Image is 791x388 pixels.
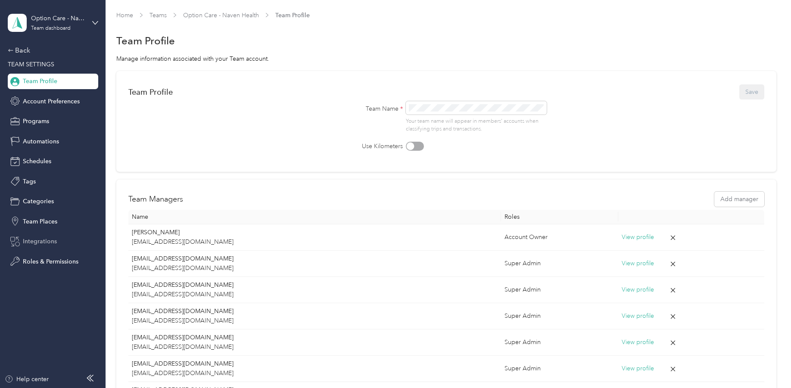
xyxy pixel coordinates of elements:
button: View profile [622,233,654,242]
th: Roles [501,210,619,224]
p: [EMAIL_ADDRESS][DOMAIN_NAME] [132,264,498,273]
span: Team Places [23,217,57,226]
th: Name [128,210,501,224]
button: Help center [5,375,49,384]
div: Team Profile [128,87,173,96]
p: [EMAIL_ADDRESS][DOMAIN_NAME] [132,254,498,264]
button: View profile [622,338,654,347]
div: Back [8,45,94,56]
span: Categories [23,197,54,206]
div: Super Admin [504,285,615,295]
div: Super Admin [504,364,615,373]
span: Team Profile [23,77,57,86]
p: [EMAIL_ADDRESS][DOMAIN_NAME] [132,359,498,369]
span: TEAM SETTINGS [8,61,54,68]
p: [EMAIL_ADDRESS][DOMAIN_NAME] [132,280,498,290]
span: Account Preferences [23,97,80,106]
label: Team Name [326,104,403,113]
iframe: Everlance-gr Chat Button Frame [743,340,791,388]
span: Programs [23,117,49,126]
a: Option Care - Naven Health [183,12,259,19]
span: Automations [23,137,59,146]
p: [EMAIL_ADDRESS][DOMAIN_NAME] [132,369,498,378]
p: [EMAIL_ADDRESS][DOMAIN_NAME] [132,342,498,352]
div: Option Care - Naven Health [31,14,85,23]
span: Tags [23,177,36,186]
p: [EMAIL_ADDRESS][DOMAIN_NAME] [132,316,498,326]
button: View profile [622,259,654,268]
button: View profile [622,311,654,321]
p: [PERSON_NAME] [132,228,498,237]
p: [EMAIL_ADDRESS][DOMAIN_NAME] [132,237,498,247]
div: Super Admin [504,259,615,268]
button: View profile [622,285,654,295]
div: Team dashboard [31,26,71,31]
button: View profile [622,364,654,373]
span: Roles & Permissions [23,257,78,266]
p: [EMAIL_ADDRESS][DOMAIN_NAME] [132,333,498,342]
h2: Team Managers [128,193,183,205]
span: Integrations [23,237,57,246]
p: Your team name will appear in members’ accounts when classifying trips and transactions. [406,118,547,133]
a: Home [116,12,133,19]
p: [EMAIL_ADDRESS][DOMAIN_NAME] [132,290,498,299]
div: Manage information associated with your Team account. [116,54,776,63]
div: Account Owner [504,233,615,242]
p: [EMAIL_ADDRESS][DOMAIN_NAME] [132,307,498,316]
button: Add manager [714,192,764,207]
span: Team Profile [275,11,310,20]
label: Use Kilometers [326,142,403,151]
h1: Team Profile [116,36,175,45]
a: Teams [149,12,167,19]
span: Schedules [23,157,51,166]
div: Super Admin [504,311,615,321]
div: Super Admin [504,338,615,347]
